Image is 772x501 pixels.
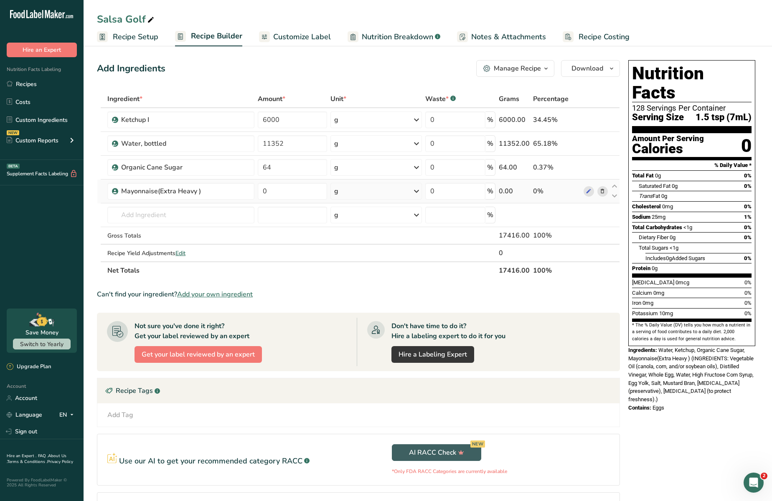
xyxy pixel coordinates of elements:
[499,162,530,172] div: 64.00
[142,349,255,359] span: Get your label reviewed by an expert
[13,339,71,349] button: Switch to Yearly
[494,63,541,73] div: Manage Recipe
[639,193,660,199] span: Fat
[38,453,48,459] a: FAQ .
[744,214,752,220] span: 1%
[533,115,580,125] div: 34.45%
[659,310,673,316] span: 10mg
[121,162,226,172] div: Organic Cane Sugar
[121,115,226,125] div: Ketchup I
[744,290,752,296] span: 0%
[744,279,752,286] span: 0%
[632,135,704,143] div: Amount Per Serving
[632,64,752,102] h1: Nutrition Facts
[470,440,485,448] div: NEW
[499,248,530,258] div: 0
[259,28,331,46] a: Customize Label
[7,453,36,459] a: Hire an Expert .
[632,265,650,271] span: Protein
[7,130,19,135] div: NEW
[334,139,338,149] div: g
[533,94,569,104] span: Percentage
[499,115,530,125] div: 6000.00
[661,193,667,199] span: 0g
[653,290,664,296] span: 0mg
[107,249,254,258] div: Recipe Yield Adjustments
[7,43,77,57] button: Hire an Expert
[391,346,474,363] a: Hire a Labeling Expert
[121,186,226,196] div: Mayonnaise(Extra Heavy )
[632,224,682,230] span: Total Carbohydrates
[391,321,505,341] div: Don't have time to do it? Hire a labeling expert to do it for you
[497,261,531,279] th: 17416.00
[632,290,652,296] span: Calcium
[476,60,554,77] button: Manage Recipe
[632,172,654,179] span: Total Fat
[632,143,704,155] div: Calories
[191,30,242,42] span: Recipe Builder
[761,473,767,479] span: 2
[632,104,752,112] div: 128 Servings Per Container
[334,186,338,196] div: g
[645,255,705,261] span: Includes Added Sugars
[744,473,764,493] iframe: Intercom live chat
[334,162,338,172] div: g
[135,321,249,341] div: Not sure you've done it right? Get your label reviewed by an expert
[362,31,433,43] span: Nutrition Breakdown
[457,28,546,46] a: Notes & Attachments
[639,245,668,251] span: Total Sugars
[334,115,338,125] div: g
[741,135,752,157] div: 0
[670,245,678,251] span: <1g
[571,63,603,73] span: Download
[675,279,689,286] span: 0mcg
[7,164,20,169] div: BETA
[744,310,752,316] span: 0%
[258,94,285,104] span: Amount
[7,459,47,465] a: Terms & Conditions .
[642,300,653,306] span: 0mg
[628,347,657,353] span: Ingredients:
[409,448,464,458] span: AI RACC Check
[7,136,58,145] div: Custom Reports
[744,234,752,240] span: 0%
[652,265,658,271] span: 0g
[121,139,226,149] div: Water, bottled
[113,31,158,43] span: Recipe Setup
[471,31,546,43] span: Notes & Attachments
[107,94,142,104] span: Ingredient
[499,94,519,104] span: Grams
[632,279,674,286] span: [MEDICAL_DATA]
[106,261,497,279] th: Net Totals
[561,60,620,77] button: Download
[97,289,620,299] div: Can't find your ingredient?
[531,261,582,279] th: 100%
[107,231,254,240] div: Gross Totals
[330,94,346,104] span: Unit
[744,255,752,261] span: 0%
[632,112,684,123] span: Serving Size
[533,139,580,149] div: 65.18%
[97,12,156,27] div: Salsa Golf
[135,346,262,363] button: Get your label reviewed by an expert
[744,183,752,189] span: 0%
[628,405,651,411] span: Contains:
[25,328,58,337] div: Save Money
[670,234,675,240] span: 0g
[119,455,302,467] p: Use our AI to get your recommended category RACC
[499,186,530,196] div: 0.00
[744,203,752,210] span: 0%
[639,193,653,199] i: Trans
[425,94,456,104] div: Waste
[7,478,77,488] div: Powered By FoodLabelMaker © 2025 All Rights Reserved
[632,322,752,342] section: * The % Daily Value (DV) tells you how much a nutrient in a serving of food contributes to a dail...
[652,214,665,220] span: 25mg
[696,112,752,123] span: 1.5 tsp (7mL)
[632,300,641,306] span: Iron
[744,224,752,230] span: 0%
[392,468,609,475] p: *Only FDA RACC Categories are currently available
[107,410,133,420] div: Add Tag
[20,340,63,348] span: Switch to Yearly
[744,172,752,179] span: 0%
[47,459,73,465] a: Privacy Policy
